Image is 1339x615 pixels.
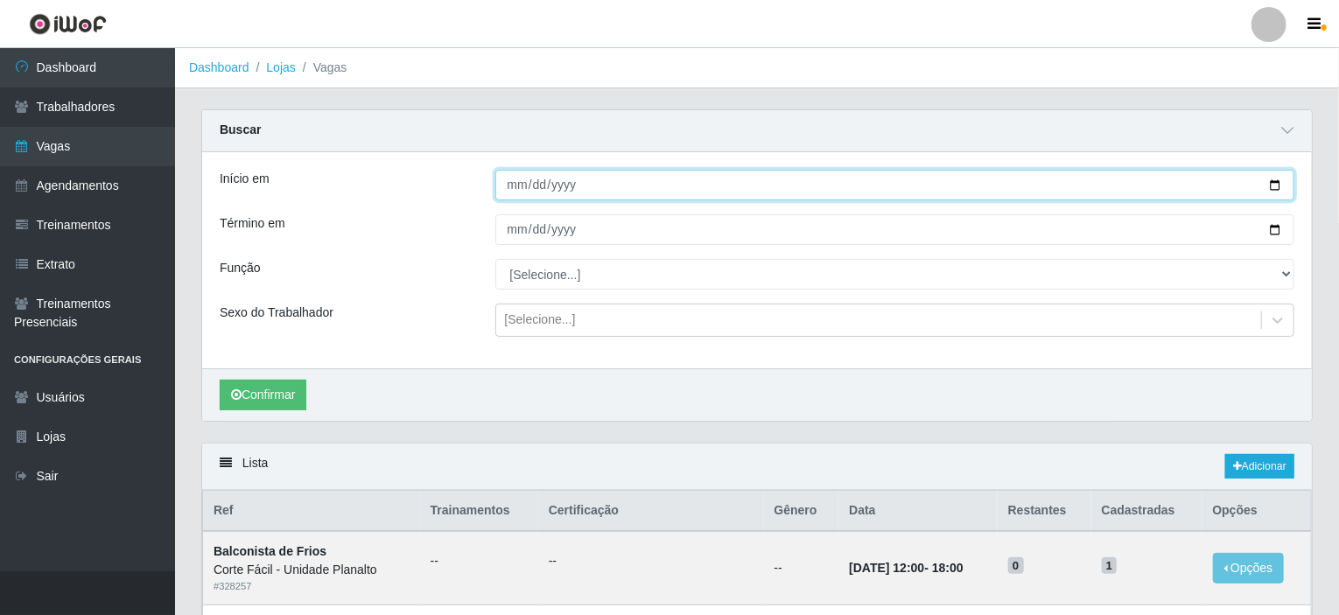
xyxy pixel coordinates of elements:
th: Gênero [764,491,839,532]
td: -- [764,531,839,605]
a: Adicionar [1225,454,1294,479]
strong: Balconista de Frios [214,544,326,558]
div: # 328257 [214,579,410,594]
th: Trainamentos [420,491,538,532]
time: 18:00 [932,561,964,575]
time: [DATE] 12:00 [849,561,924,575]
span: 0 [1008,557,1024,575]
strong: - [849,561,963,575]
ul: -- [431,552,528,570]
label: Início em [220,170,270,188]
span: 1 [1102,557,1118,575]
input: 00/00/0000 [495,214,1295,245]
label: Sexo do Trabalhador [220,304,333,322]
a: Dashboard [189,60,249,74]
img: CoreUI Logo [29,13,107,35]
button: Opções [1213,553,1285,584]
a: Lojas [266,60,295,74]
nav: breadcrumb [175,48,1339,88]
th: Data [838,491,997,532]
div: Lista [202,444,1312,490]
div: Corte Fácil - Unidade Planalto [214,561,410,579]
button: Confirmar [220,380,306,410]
ul: -- [549,552,754,570]
li: Vagas [296,59,347,77]
label: Término em [220,214,285,233]
th: Certificação [538,491,764,532]
th: Cadastradas [1091,491,1202,532]
th: Ref [203,491,420,532]
label: Função [220,259,261,277]
input: 00/00/0000 [495,170,1295,200]
th: Restantes [998,491,1091,532]
strong: Buscar [220,122,261,136]
div: [Selecione...] [505,311,576,330]
th: Opções [1202,491,1312,532]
